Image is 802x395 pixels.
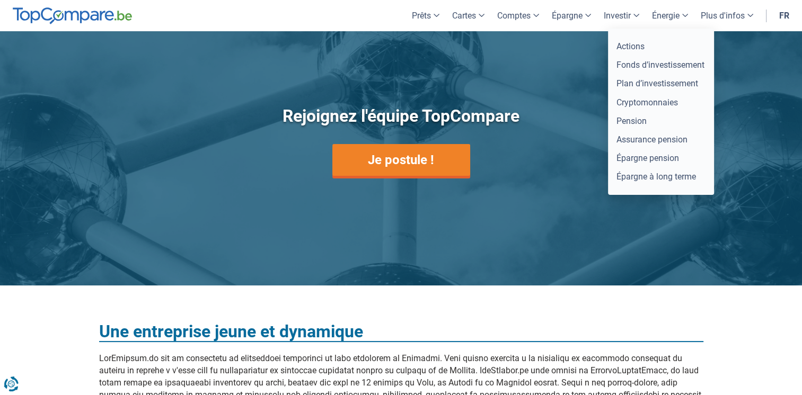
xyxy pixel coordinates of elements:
a: Épargne pension [612,149,710,167]
a: Plan d’investissement [612,74,710,93]
h3: Une entreprise jeune et dynamique [99,322,703,342]
a: Épargne à long terme [612,167,710,186]
h1: Rejoignez l'équipe TopCompare [200,104,603,128]
a: Assurance pension [612,130,710,149]
a: Fonds d’investissement [612,56,710,74]
a: Cryptomonnaies [612,93,710,112]
a: Pension [612,112,710,130]
img: TopCompare [13,7,132,24]
a: Actions [612,37,710,56]
a: Je postule ! [332,144,470,176]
